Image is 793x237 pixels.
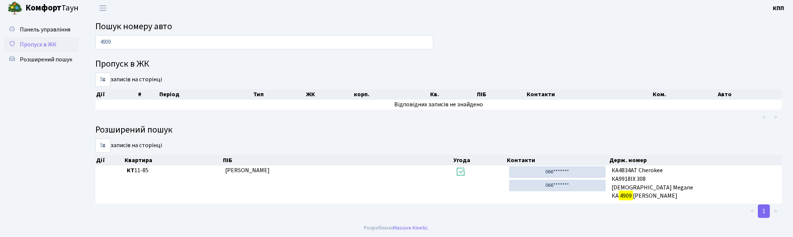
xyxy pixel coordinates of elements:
[127,166,134,174] b: КТ
[95,20,172,33] span: Пошук номеру авто
[124,155,222,165] th: Квартира
[609,155,782,165] th: Держ. номер
[453,155,506,165] th: Угода
[94,2,112,14] button: Переключити навігацію
[95,35,433,49] input: Пошук
[225,166,270,174] span: [PERSON_NAME]
[393,224,428,232] a: Massive Kinetic
[252,89,305,100] th: Тип
[7,1,22,16] img: logo.png
[353,89,429,100] th: корп.
[717,89,782,100] th: Авто
[95,139,162,153] label: записів на сторінці
[20,55,72,64] span: Розширений пошук
[95,139,110,153] select: записів на сторінці
[429,89,476,100] th: Кв.
[4,52,79,67] a: Розширений пошук
[25,2,61,14] b: Комфорт
[137,89,159,100] th: #
[20,25,70,34] span: Панель управління
[4,22,79,37] a: Панель управління
[773,4,784,13] a: КПП
[95,73,162,87] label: записів на сторінці
[364,224,429,232] div: Розроблено .
[159,89,252,100] th: Період
[305,89,353,100] th: ЖК
[758,204,770,218] a: 1
[612,166,779,200] span: КА4834АТ Cherokee КА9918ІХ 308 [DEMOGRAPHIC_DATA] Megane КА [PERSON_NAME]
[127,166,219,175] span: 11-85
[95,125,782,136] h4: Розширений пошук
[526,89,652,100] th: Контакти
[652,89,717,100] th: Ком.
[619,191,633,201] mark: 4909
[222,155,453,165] th: ПІБ
[95,100,782,110] td: Відповідних записів не знайдено
[4,37,79,52] a: Пропуск в ЖК
[20,40,56,49] span: Пропуск в ЖК
[476,89,526,100] th: ПІБ
[95,73,110,87] select: записів на сторінці
[773,4,784,12] b: КПП
[95,155,124,165] th: Дії
[25,2,79,15] span: Таун
[95,89,137,100] th: Дії
[95,59,782,70] h4: Пропуск в ЖК
[506,155,609,165] th: Контакти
